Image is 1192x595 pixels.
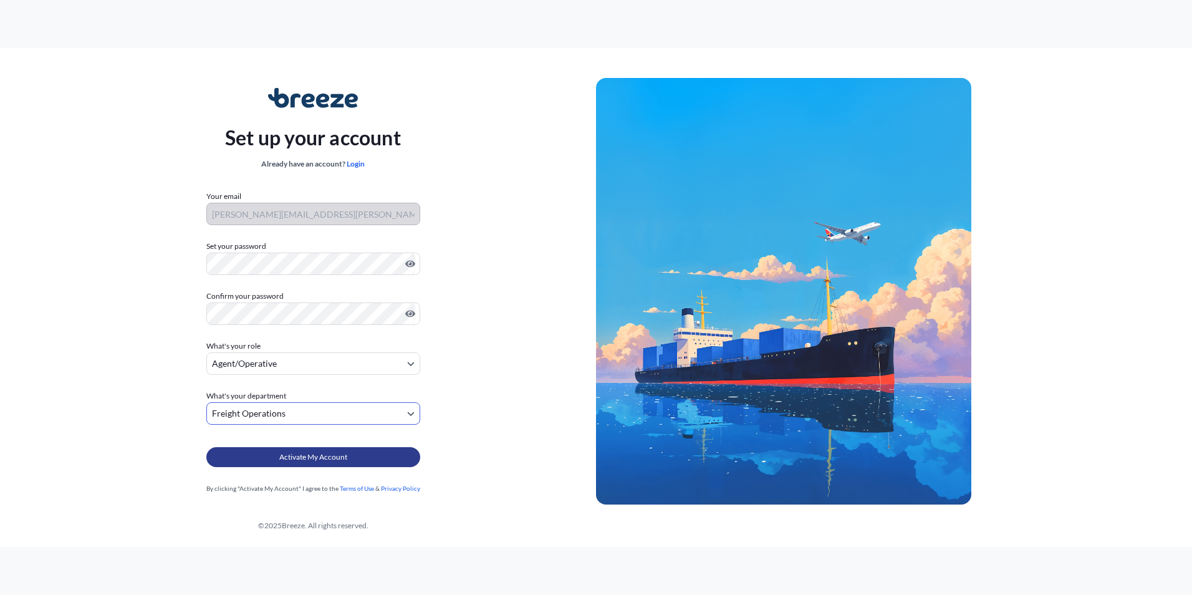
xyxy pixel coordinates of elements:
[206,482,420,495] div: By clicking "Activate My Account" I agree to the &
[206,352,420,375] button: Agent/Operative
[347,159,365,168] a: Login
[212,357,277,370] span: Agent/Operative
[206,402,420,425] button: Freight Operations
[206,240,420,253] label: Set your password
[206,190,241,203] label: Your email
[206,203,420,225] input: Your email address
[596,78,971,505] img: Ship illustration
[206,390,286,402] span: What's your department
[30,520,596,532] div: © 2025 Breeze. All rights reserved.
[405,259,415,269] button: Show password
[225,123,401,153] p: Set up your account
[279,451,347,463] span: Activate My Account
[405,309,415,319] button: Show password
[206,340,261,352] span: What's your role
[206,290,420,302] label: Confirm your password
[206,447,420,467] button: Activate My Account
[268,88,358,108] img: Breeze
[212,407,286,420] span: Freight Operations
[381,485,420,492] a: Privacy Policy
[225,158,401,170] div: Already have an account?
[340,485,374,492] a: Terms of Use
